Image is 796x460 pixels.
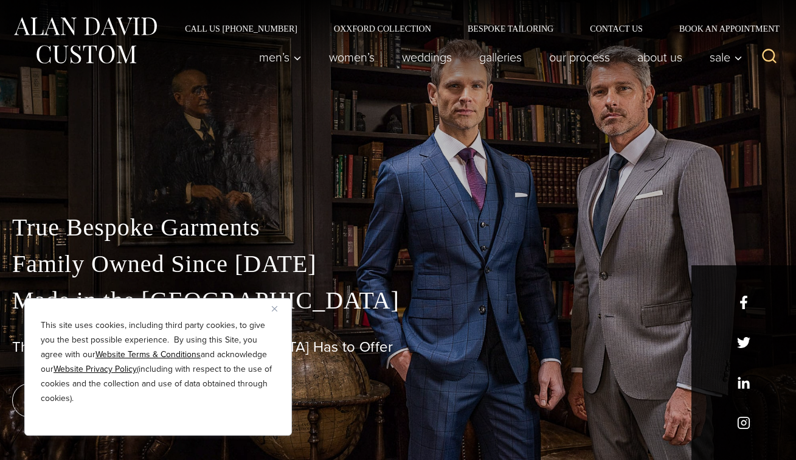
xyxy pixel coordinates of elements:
[272,306,277,312] img: Close
[536,45,624,69] a: Our Process
[54,363,137,375] a: Website Privacy Policy
[316,45,389,69] a: Women’s
[12,209,784,319] p: True Bespoke Garments Family Owned Since [DATE] Made in the [GEOGRAPHIC_DATA]
[167,24,316,33] a: Call Us [PHONE_NUMBER]
[624,45,696,69] a: About Us
[449,24,572,33] a: Bespoke Tailoring
[661,24,784,33] a: Book an Appointment
[12,338,784,356] h1: The Best Custom Suits [GEOGRAPHIC_DATA] Has to Offer
[259,51,302,63] span: Men’s
[710,51,742,63] span: Sale
[167,24,784,33] nav: Secondary Navigation
[41,318,275,406] p: This site uses cookies, including third party cookies, to give you the best possible experience. ...
[316,24,449,33] a: Oxxford Collection
[466,45,536,69] a: Galleries
[389,45,466,69] a: weddings
[272,301,286,316] button: Close
[12,383,182,417] a: book an appointment
[95,348,201,361] a: Website Terms & Conditions
[246,45,749,69] nav: Primary Navigation
[12,13,158,68] img: Alan David Custom
[572,24,661,33] a: Contact Us
[755,43,784,72] button: View Search Form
